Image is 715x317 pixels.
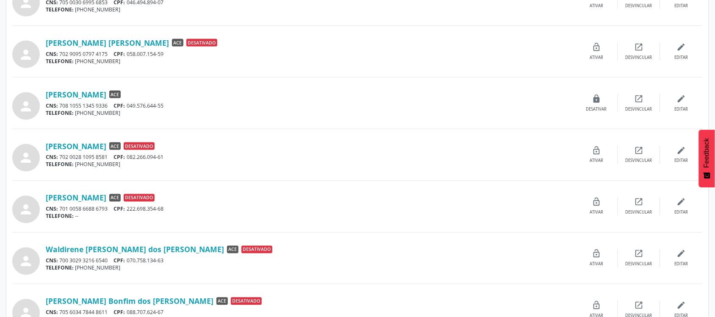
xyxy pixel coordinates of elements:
div: Editar [675,158,688,164]
span: TELEFONE: [46,213,74,220]
span: Desativado [241,246,272,253]
a: Waldirene [PERSON_NAME] dos [PERSON_NAME] [46,245,224,254]
span: ACE [216,298,228,305]
div: Desvincular [626,3,652,9]
i: open_in_new [635,197,644,207]
span: TELEFONE: [46,264,74,272]
span: CNS: [46,206,58,213]
a: [PERSON_NAME] [PERSON_NAME] [46,38,169,47]
div: Ativar [590,210,604,216]
i: open_in_new [635,249,644,259]
div: [PHONE_NUMBER] [46,6,576,13]
i: lock_open [592,42,601,52]
div: Desvincular [626,55,652,61]
span: CPF: [114,309,125,316]
div: 700 3029 3216 6540 070.758.134-63 [46,257,576,264]
span: CNS: [46,102,58,109]
div: [PHONE_NUMBER] [46,109,576,117]
span: ACE [109,142,121,150]
a: [PERSON_NAME] [46,90,106,99]
i: person [19,254,34,269]
i: open_in_new [635,42,644,52]
a: [PERSON_NAME] [46,142,106,151]
span: Desativado [231,298,262,305]
i: lock_open [592,197,601,207]
div: Desvincular [626,106,652,112]
div: [PHONE_NUMBER] [46,161,576,168]
div: Editar [675,106,688,112]
span: TELEFONE: [46,58,74,65]
div: 708 1055 1345 9336 049.576.644-55 [46,102,576,109]
i: lock [592,94,601,103]
span: ACE [172,39,183,47]
i: lock_open [592,249,601,259]
button: Feedback - Mostrar pesquisa [699,130,715,187]
span: CNS: [46,309,58,316]
span: CPF: [114,206,125,213]
i: edit [677,42,686,52]
div: Desvincular [626,158,652,164]
div: Ativar [590,55,604,61]
i: edit [677,249,686,259]
i: edit [677,301,686,310]
div: 705 6034 7844 8611 088.707.624-67 [46,309,576,316]
div: Desvincular [626,210,652,216]
div: Editar [675,3,688,9]
i: person [19,202,34,217]
span: ACE [109,194,121,202]
div: Desativar [586,106,607,112]
span: CPF: [114,257,125,264]
span: Desativado [186,39,217,47]
i: person [19,150,34,166]
div: Ativar [590,158,604,164]
span: CPF: [114,154,125,161]
i: lock_open [592,301,601,310]
span: CNS: [46,50,58,58]
div: Editar [675,261,688,267]
span: ACE [109,91,121,98]
div: 701 0058 6688 6793 222.698.354-68 [46,206,576,213]
span: ACE [227,246,238,253]
div: [PHONE_NUMBER] [46,264,576,272]
a: [PERSON_NAME] Bonfim dos [PERSON_NAME] [46,297,213,306]
i: open_in_new [635,146,644,155]
div: 702 0028 1095 8581 082.266.094-61 [46,154,576,161]
span: Feedback [703,138,711,168]
i: edit [677,146,686,155]
span: CPF: [114,102,125,109]
i: edit [677,197,686,207]
div: Desvincular [626,261,652,267]
div: Editar [675,55,688,61]
span: Desativado [124,194,155,202]
span: CNS: [46,154,58,161]
div: Editar [675,210,688,216]
a: [PERSON_NAME] [46,193,106,203]
i: edit [677,94,686,103]
span: TELEFONE: [46,161,74,168]
div: -- [46,213,576,220]
i: open_in_new [635,301,644,310]
div: Ativar [590,261,604,267]
i: open_in_new [635,94,644,103]
span: CPF: [114,50,125,58]
span: Desativado [124,142,155,150]
i: person [19,47,34,62]
span: TELEFONE: [46,109,74,117]
span: TELEFONE: [46,6,74,13]
span: CNS: [46,257,58,264]
i: lock_open [592,146,601,155]
i: person [19,99,34,114]
div: Ativar [590,3,604,9]
div: [PHONE_NUMBER] [46,58,576,65]
div: 702 9095 0797 4175 058.007.154-59 [46,50,576,58]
